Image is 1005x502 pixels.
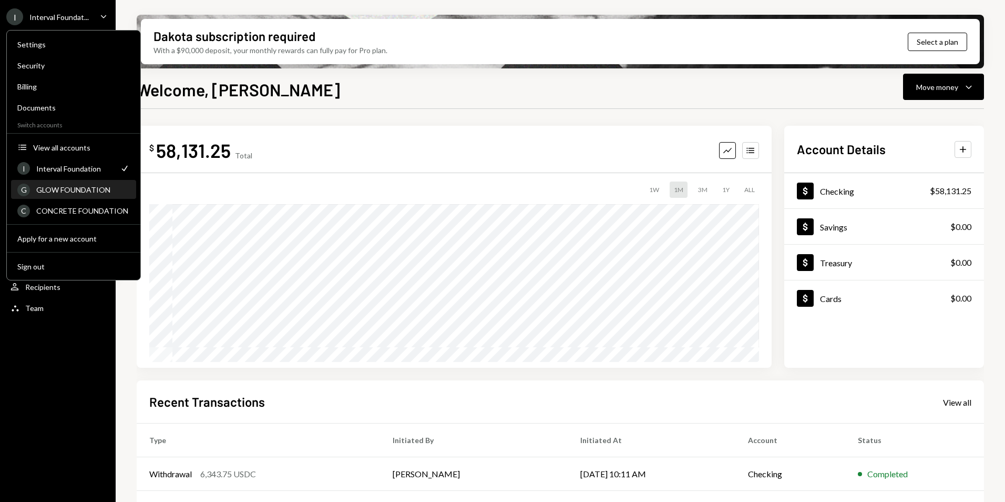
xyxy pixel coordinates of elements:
[25,304,44,313] div: Team
[784,245,984,280] a: Treasury$0.00
[380,424,567,457] th: Initiated By
[908,33,967,51] button: Select a plan
[235,151,252,160] div: Total
[903,74,984,100] button: Move money
[950,220,971,233] div: $0.00
[784,209,984,244] a: Savings$0.00
[6,277,109,296] a: Recipients
[153,45,387,56] div: With a $90,000 deposit, your monthly rewards can fully pay for Pro plan.
[735,424,845,457] th: Account
[950,292,971,305] div: $0.00
[156,138,231,162] div: 58,131.25
[11,180,136,199] a: GGLOW FOUNDATION
[930,185,971,197] div: $58,131.25
[25,283,60,292] div: Recipients
[33,143,130,152] div: View all accounts
[797,140,886,158] h2: Account Details
[17,40,130,49] div: Settings
[17,234,130,243] div: Apply for a new account
[670,182,688,198] div: 1M
[943,397,971,408] div: View all
[153,27,315,45] div: Dakota subscription required
[845,424,984,457] th: Status
[867,468,908,480] div: Completed
[735,457,845,491] td: Checking
[137,79,340,100] h1: Welcome, [PERSON_NAME]
[149,393,265,410] h2: Recent Transactions
[200,468,256,480] div: 6,343.75 USDC
[6,298,109,317] a: Team
[568,457,735,491] td: [DATE] 10:11 AM
[740,182,759,198] div: ALL
[17,205,30,217] div: C
[17,103,130,112] div: Documents
[784,280,984,316] a: Cards$0.00
[645,182,663,198] div: 1W
[568,424,735,457] th: Initiated At
[820,294,842,304] div: Cards
[820,186,854,196] div: Checking
[137,424,380,457] th: Type
[17,184,30,196] div: G
[36,185,130,194] div: GLOW FOUNDATION
[11,257,136,276] button: Sign out
[11,138,136,157] button: View all accounts
[11,77,136,96] a: Billing
[11,201,136,220] a: CCONCRETE FOUNDATION
[17,61,130,70] div: Security
[17,82,130,91] div: Billing
[943,396,971,408] a: View all
[11,98,136,117] a: Documents
[916,82,958,93] div: Move money
[6,8,23,25] div: I
[149,468,192,480] div: Withdrawal
[784,173,984,208] a: Checking$58,131.25
[29,13,89,22] div: Interval Foundat...
[7,119,140,129] div: Switch accounts
[17,262,130,271] div: Sign out
[11,229,136,248] button: Apply for a new account
[820,258,852,268] div: Treasury
[950,256,971,269] div: $0.00
[694,182,712,198] div: 3M
[820,222,847,232] div: Savings
[11,35,136,54] a: Settings
[380,457,567,491] td: [PERSON_NAME]
[149,143,154,153] div: $
[718,182,734,198] div: 1Y
[36,164,113,173] div: Interval Foundation
[36,206,130,215] div: CONCRETE FOUNDATION
[11,56,136,75] a: Security
[17,162,30,175] div: I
